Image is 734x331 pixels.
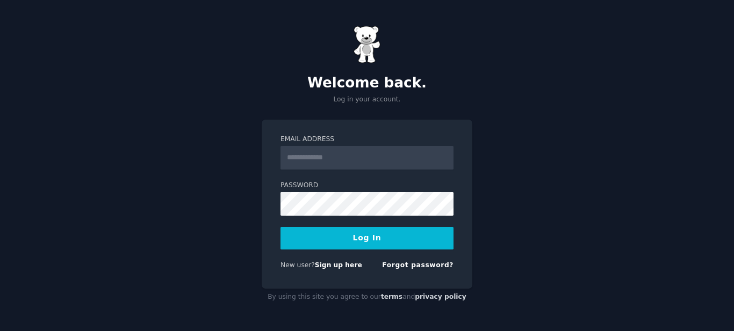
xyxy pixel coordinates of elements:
p: Log in your account. [262,95,472,105]
h2: Welcome back. [262,75,472,92]
label: Email Address [280,135,454,144]
a: Sign up here [315,261,362,269]
span: New user? [280,261,315,269]
label: Password [280,181,454,190]
img: Gummy Bear [354,26,380,63]
div: By using this site you agree to our and [262,289,472,306]
a: Forgot password? [382,261,454,269]
button: Log In [280,227,454,249]
a: terms [381,293,402,300]
a: privacy policy [415,293,466,300]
